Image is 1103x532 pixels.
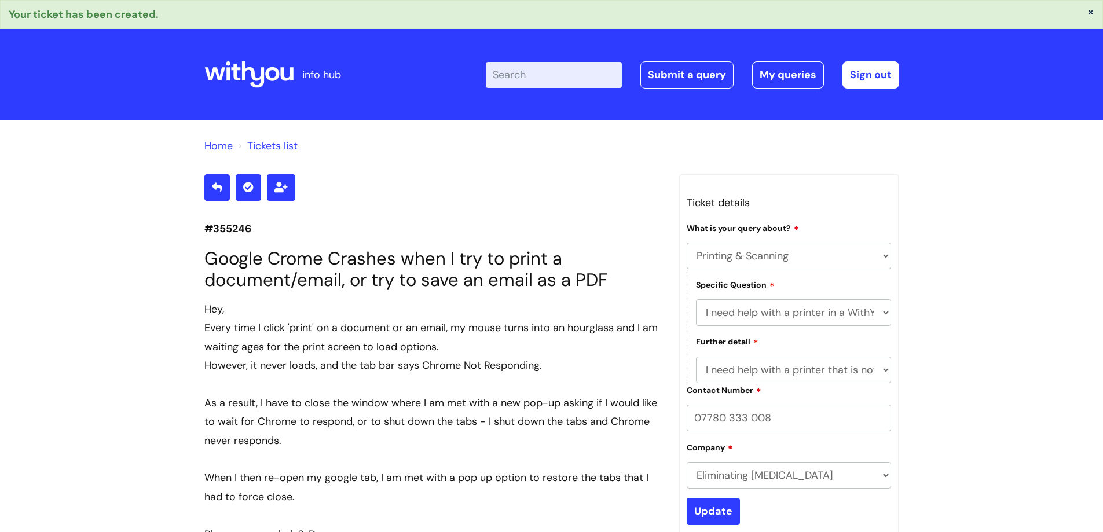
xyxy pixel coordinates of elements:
a: Sign out [842,61,899,88]
input: Search [486,62,622,87]
label: Specific Question [696,278,775,290]
button: × [1087,6,1094,17]
input: Update [687,498,740,524]
p: info hub [302,65,341,84]
a: Tickets list [247,139,298,153]
a: Home [204,139,233,153]
div: When I then re-open my google tab, I am met with a pop up option to restore the tabs that I had t... [204,468,662,506]
label: Contact Number [687,384,761,395]
li: Solution home [204,137,233,155]
div: Hey, [204,300,662,318]
h1: Google Crome Crashes when I try to print a document/email, or try to save an email as a PDF [204,248,662,291]
div: Every time I click 'print' on a document or an email, my mouse turns into an hourglass and I am w... [204,318,662,356]
div: However, it never loads, and the tab bar says Chrome Not Responding. [204,356,662,375]
h3: Ticket details [687,193,892,212]
label: What is your query about? [687,222,799,233]
label: Further detail [696,335,758,347]
div: | - [486,61,899,88]
div: As a result, I have to close the window where I am met with a new pop-up asking if I would like t... [204,394,662,450]
a: Submit a query [640,61,734,88]
label: Company [687,441,733,453]
li: Tickets list [236,137,298,155]
a: My queries [752,61,824,88]
p: #355246 [204,219,662,238]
